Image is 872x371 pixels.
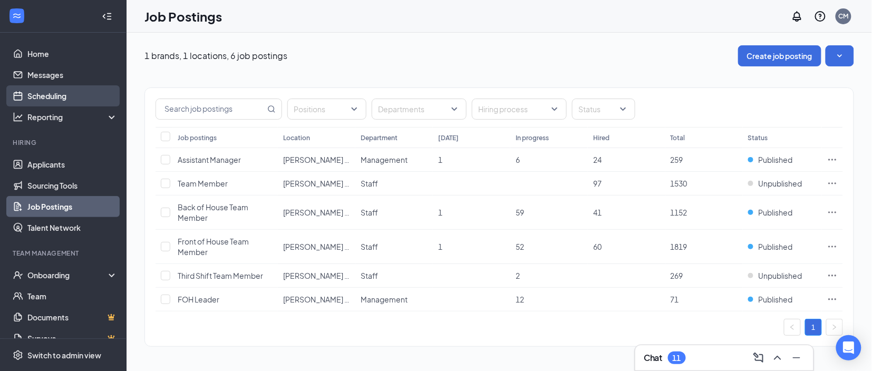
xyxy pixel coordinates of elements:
[278,172,355,196] td: Cobb Corners
[178,202,248,222] span: Back of House Team Member
[278,148,355,172] td: Cobb Corners
[278,196,355,230] td: Cobb Corners
[743,127,822,148] th: Status
[831,324,838,330] span: right
[355,196,433,230] td: Staff
[27,196,118,217] a: Job Postings
[750,349,767,366] button: ComposeMessage
[516,271,520,280] span: 2
[278,264,355,288] td: Cobb Corners
[355,288,433,311] td: Management
[759,178,802,189] span: Unpublished
[178,295,219,304] span: FOH Leader
[144,50,287,62] p: 1 brands, 1 locations, 6 job postings
[671,242,687,251] span: 1819
[361,271,378,280] span: Staff
[806,319,821,335] a: 1
[361,179,378,188] span: Staff
[27,154,118,175] a: Applicants
[283,242,373,251] span: [PERSON_NAME] Corners
[283,295,373,304] span: [PERSON_NAME] Corners
[759,270,802,281] span: Unpublished
[278,288,355,311] td: Cobb Corners
[361,295,408,304] span: Management
[759,241,793,252] span: Published
[178,155,241,164] span: Assistant Manager
[814,10,827,23] svg: QuestionInfo
[826,45,854,66] button: SmallChevronDown
[784,319,801,336] button: left
[827,294,838,305] svg: Ellipses
[759,207,793,218] span: Published
[178,237,249,257] span: Front of House Team Member
[27,217,118,238] a: Talent Network
[433,127,510,148] th: [DATE]
[283,271,373,280] span: [PERSON_NAME] Corners
[361,242,378,251] span: Staff
[27,85,118,106] a: Scheduling
[12,11,22,21] svg: WorkstreamLogo
[593,179,602,188] span: 97
[355,172,433,196] td: Staff
[438,208,442,217] span: 1
[805,319,822,336] li: 1
[769,349,786,366] button: ChevronUp
[771,352,784,364] svg: ChevronUp
[13,112,23,122] svg: Analysis
[355,230,433,264] td: Staff
[13,350,23,360] svg: Settings
[516,208,524,217] span: 59
[283,208,373,217] span: [PERSON_NAME] Corners
[27,175,118,196] a: Sourcing Tools
[827,241,838,252] svg: Ellipses
[826,319,843,336] li: Next Page
[27,112,118,122] div: Reporting
[827,178,838,189] svg: Ellipses
[671,179,687,188] span: 1530
[355,264,433,288] td: Staff
[788,349,805,366] button: Minimize
[671,208,687,217] span: 1152
[759,294,793,305] span: Published
[156,99,265,119] input: Search job postings
[278,230,355,264] td: Cobb Corners
[835,51,845,61] svg: SmallChevronDown
[283,155,373,164] span: [PERSON_NAME] Corners
[13,249,115,258] div: Team Management
[438,242,442,251] span: 1
[593,155,602,164] span: 24
[267,105,276,113] svg: MagnifyingGlass
[13,138,115,147] div: Hiring
[827,207,838,218] svg: Ellipses
[826,319,843,336] button: right
[836,335,861,360] div: Open Intercom Messenger
[355,148,433,172] td: Management
[27,270,109,280] div: Onboarding
[790,352,803,364] svg: Minimize
[144,7,222,25] h1: Job Postings
[588,127,665,148] th: Hired
[361,208,378,217] span: Staff
[673,354,681,363] div: 11
[283,179,373,188] span: [PERSON_NAME] Corners
[593,208,602,217] span: 41
[827,270,838,281] svg: Ellipses
[752,352,765,364] svg: ComposeMessage
[791,10,803,23] svg: Notifications
[361,155,408,164] span: Management
[593,242,602,251] span: 60
[789,324,796,330] span: left
[13,270,23,280] svg: UserCheck
[516,295,524,304] span: 12
[671,155,683,164] span: 259
[102,11,112,22] svg: Collapse
[27,350,101,360] div: Switch to admin view
[839,12,849,21] div: CM
[759,154,793,165] span: Published
[644,352,663,364] h3: Chat
[27,328,118,349] a: SurveysCrown
[27,307,118,328] a: DocumentsCrown
[738,45,821,66] button: Create job posting
[671,271,683,280] span: 269
[27,286,118,307] a: Team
